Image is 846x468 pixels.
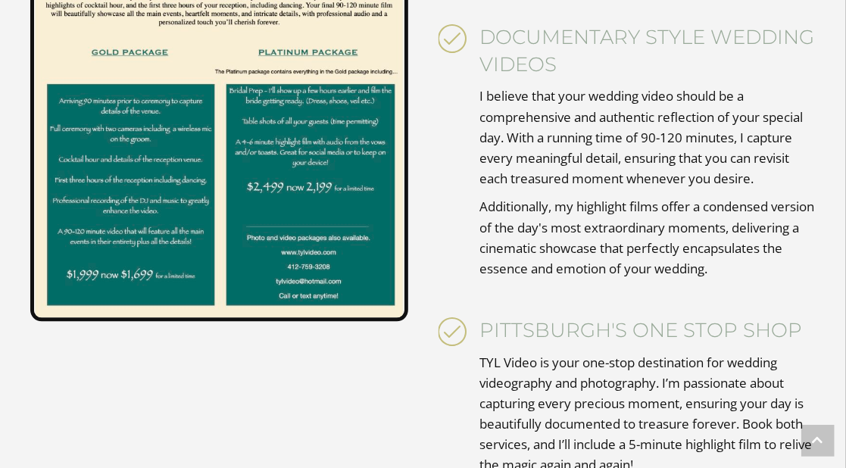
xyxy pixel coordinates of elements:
p: Additionally, my highlight films offer a condensed version of the day's most extraordinary moment... [480,196,816,286]
span: documentary style wedding videos [480,25,815,76]
p: I believe that your wedding video should be a comprehensive and authentic reflection of your spec... [480,86,816,196]
span: Pittsburgh's one stop shop [480,318,803,342]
